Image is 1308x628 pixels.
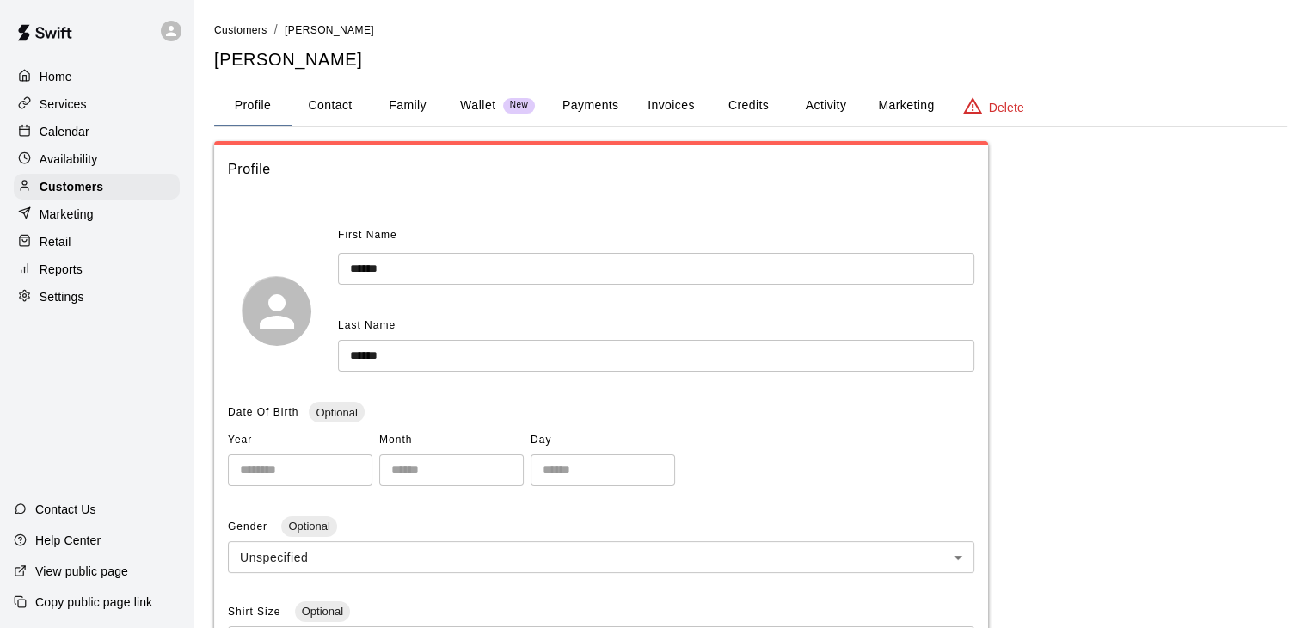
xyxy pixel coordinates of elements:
p: Reports [40,261,83,278]
p: Marketing [40,206,94,223]
nav: breadcrumb [214,21,1287,40]
span: [PERSON_NAME] [285,24,374,36]
div: Unspecified [228,541,974,573]
a: Calendar [14,119,180,145]
p: Settings [40,288,84,305]
span: Optional [295,605,350,618]
p: Home [40,68,72,85]
h5: [PERSON_NAME] [214,48,1287,71]
p: Availability [40,151,98,168]
a: Services [14,91,180,117]
a: Availability [14,146,180,172]
button: Credits [709,85,787,126]
p: Help Center [35,532,101,549]
span: Optional [281,520,336,533]
span: Gender [228,520,271,533]
p: Wallet [460,96,496,114]
button: Marketing [864,85,948,126]
span: Date Of Birth [228,406,298,418]
span: Month [379,427,524,454]
button: Profile [214,85,292,126]
p: Customers [40,178,103,195]
p: Contact Us [35,501,96,518]
a: Customers [14,174,180,200]
a: Reports [14,256,180,282]
button: Family [369,85,446,126]
span: Shirt Size [228,606,285,618]
button: Contact [292,85,369,126]
button: Invoices [632,85,709,126]
span: Customers [214,24,267,36]
span: Year [228,427,372,454]
span: First Name [338,222,397,249]
p: Copy public page link [35,594,152,611]
a: Marketing [14,201,180,227]
a: Settings [14,284,180,310]
a: Retail [14,229,180,255]
span: Optional [309,406,364,419]
a: Customers [214,22,267,36]
a: Home [14,64,180,89]
p: Retail [40,233,71,250]
li: / [274,21,278,39]
span: Profile [228,158,974,181]
p: View public page [35,563,128,580]
span: Last Name [338,319,396,331]
button: Payments [549,85,632,126]
span: Day [531,427,675,454]
div: basic tabs example [214,85,1287,126]
span: New [503,100,535,111]
p: Services [40,95,87,113]
p: Calendar [40,123,89,140]
button: Activity [787,85,864,126]
p: Delete [989,99,1024,116]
